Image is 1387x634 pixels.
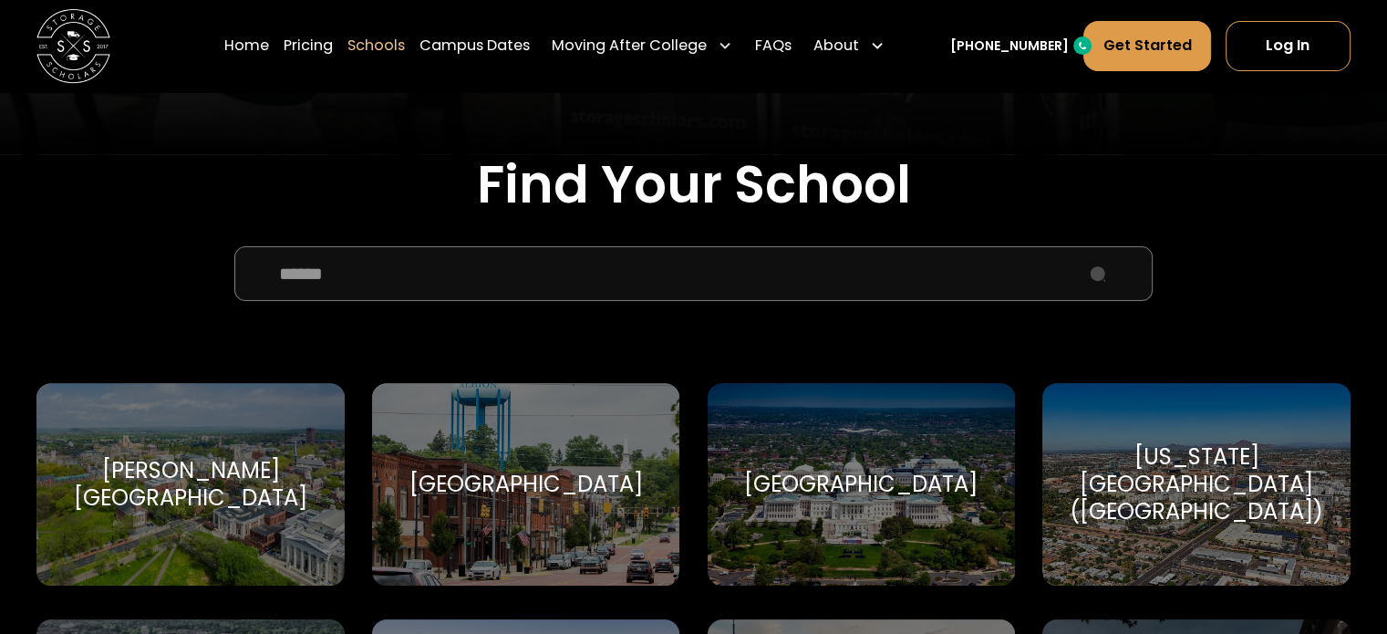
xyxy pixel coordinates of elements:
[284,20,333,71] a: Pricing
[544,20,740,71] div: Moving After College
[36,9,110,83] a: home
[950,36,1069,56] a: [PHONE_NUMBER]
[58,457,322,512] div: [PERSON_NAME][GEOGRAPHIC_DATA]
[1064,443,1328,526] div: [US_STATE][GEOGRAPHIC_DATA] ([GEOGRAPHIC_DATA])
[813,35,859,57] div: About
[806,20,892,71] div: About
[36,383,344,586] a: Go to selected school
[36,9,110,83] img: Storage Scholars main logo
[419,20,530,71] a: Campus Dates
[754,20,791,71] a: FAQs
[552,35,707,57] div: Moving After College
[1042,383,1350,586] a: Go to selected school
[1083,21,1210,70] a: Get Started
[708,383,1015,586] a: Go to selected school
[409,471,643,498] div: [GEOGRAPHIC_DATA]
[347,20,405,71] a: Schools
[1226,21,1351,70] a: Log In
[224,20,269,71] a: Home
[744,471,978,498] div: [GEOGRAPHIC_DATA]
[372,383,679,586] a: Go to selected school
[36,154,1350,216] h2: Find Your School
